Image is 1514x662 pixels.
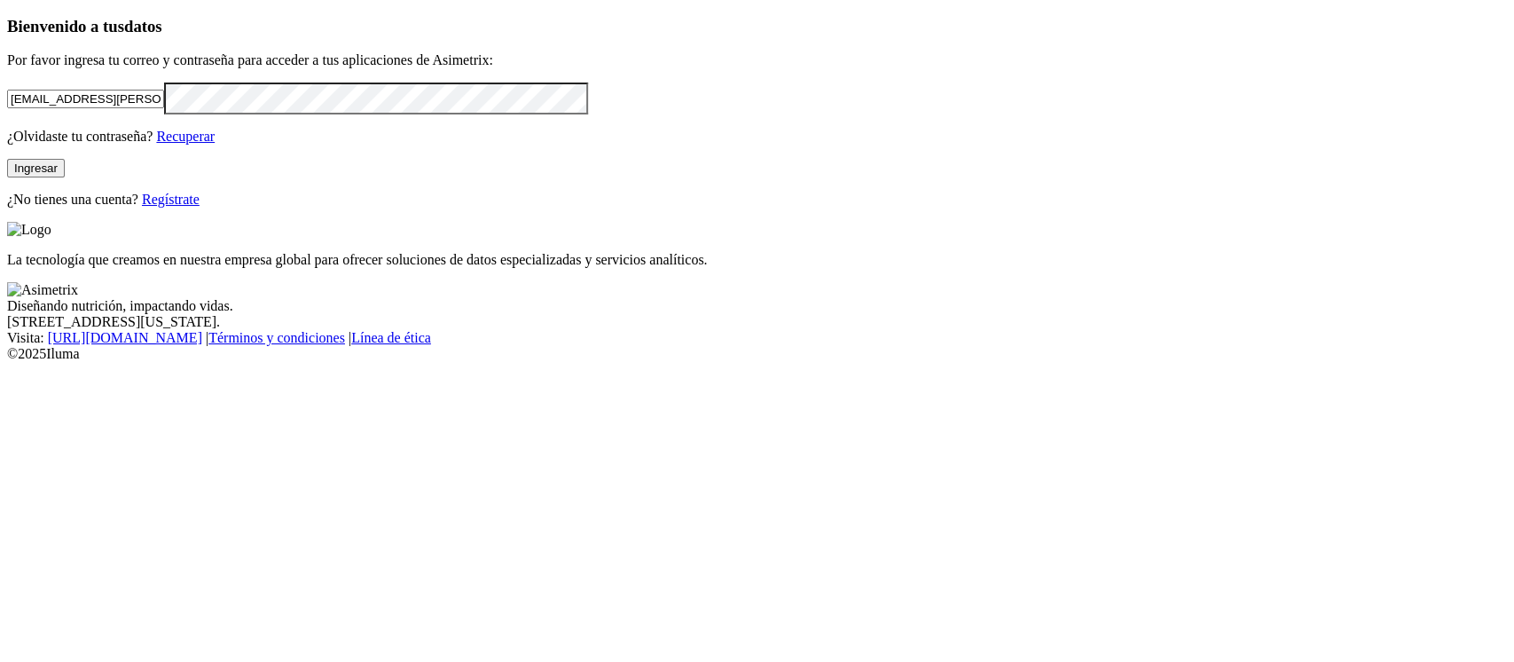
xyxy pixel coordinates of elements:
[7,346,1507,362] div: © 2025 Iluma
[7,17,1507,36] h3: Bienvenido a tus
[208,330,345,345] a: Términos y condiciones
[7,159,65,177] button: Ingresar
[48,330,202,345] a: [URL][DOMAIN_NAME]
[7,330,1507,346] div: Visita : | |
[142,192,200,207] a: Regístrate
[7,52,1507,68] p: Por favor ingresa tu correo y contraseña para acceder a tus aplicaciones de Asimetrix:
[7,298,1507,314] div: Diseñando nutrición, impactando vidas.
[7,222,51,238] img: Logo
[351,330,431,345] a: Línea de ética
[7,129,1507,145] p: ¿Olvidaste tu contraseña?
[7,192,1507,208] p: ¿No tienes una cuenta?
[7,314,1507,330] div: [STREET_ADDRESS][US_STATE].
[7,90,164,108] input: Tu correo
[7,282,78,298] img: Asimetrix
[156,129,215,144] a: Recuperar
[7,252,1507,268] p: La tecnología que creamos en nuestra empresa global para ofrecer soluciones de datos especializad...
[124,17,162,35] span: datos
